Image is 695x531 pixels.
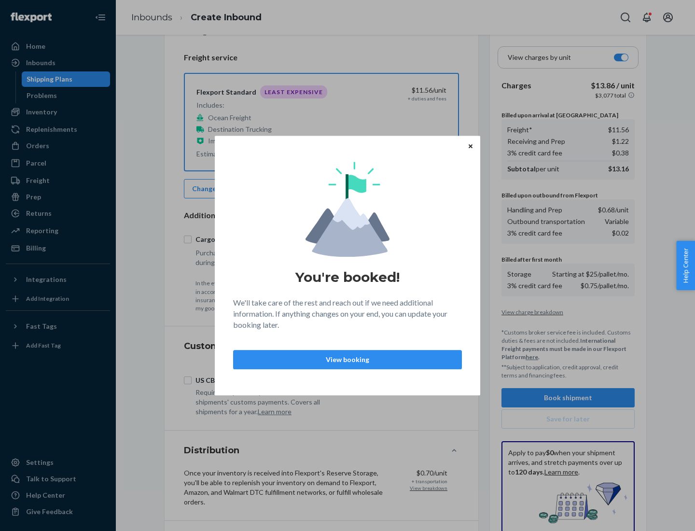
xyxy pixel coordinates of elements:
img: svg+xml,%3Csvg%20viewBox%3D%220%200%20174%20197%22%20fill%3D%22none%22%20xmlns%3D%22http%3A%2F%2F... [306,162,389,257]
p: We'll take care of the rest and reach out if we need additional information. If anything changes ... [233,297,462,331]
h1: You're booked! [295,268,400,286]
p: View booking [241,355,454,364]
button: View booking [233,350,462,369]
button: Close [466,140,475,151]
